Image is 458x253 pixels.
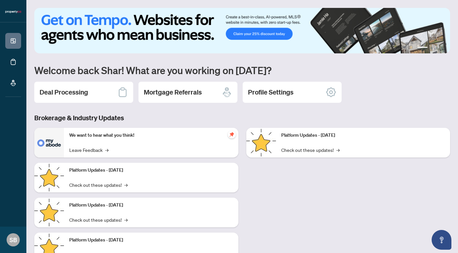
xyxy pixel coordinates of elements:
img: Slide 0 [34,8,450,53]
p: We want to hear what you think! [69,132,233,139]
a: Check out these updates!→ [69,216,128,223]
button: 3 [436,47,438,49]
span: → [124,181,128,188]
p: Platform Updates - [DATE] [69,237,233,244]
img: Platform Updates - September 16, 2025 [34,163,64,192]
a: Leave Feedback→ [69,146,108,154]
button: 4 [441,47,443,49]
p: Platform Updates - [DATE] [281,132,445,139]
span: SB [10,235,17,244]
img: Platform Updates - July 21, 2025 [34,198,64,227]
span: → [105,146,108,154]
img: logo [5,10,21,14]
img: We want to hear what you think! [34,128,64,157]
h2: Deal Processing [40,88,88,97]
a: Check out these updates!→ [69,181,128,188]
button: Open asap [432,230,451,250]
button: 1 [417,47,428,49]
h3: Brokerage & Industry Updates [34,113,450,123]
button: 2 [430,47,433,49]
p: Platform Updates - [DATE] [69,202,233,209]
span: pushpin [228,130,236,138]
span: → [336,146,340,154]
h2: Profile Settings [248,88,293,97]
a: Check out these updates!→ [281,146,340,154]
p: Platform Updates - [DATE] [69,167,233,174]
img: Platform Updates - June 23, 2025 [246,128,276,157]
h2: Mortgage Referrals [144,88,202,97]
h1: Welcome back Shar! What are you working on [DATE]? [34,64,450,76]
span: → [124,216,128,223]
